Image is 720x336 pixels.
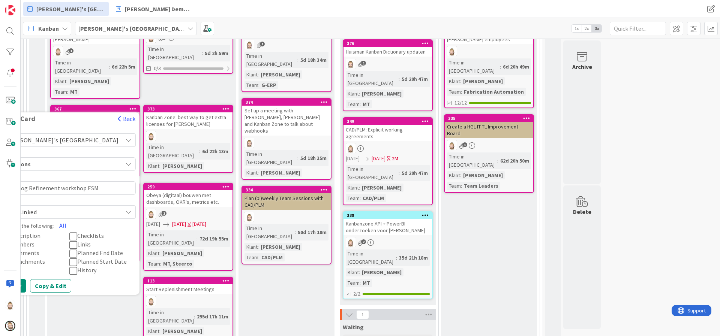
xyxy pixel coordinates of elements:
div: Rv [144,296,232,306]
div: 334 [242,187,331,193]
span: : [360,279,361,287]
div: Team [244,81,258,89]
button: Options [3,157,136,171]
a: 374Set up a meeting with [PERSON_NAME], [PERSON_NAME] and Kanban Zone to talk about webhooksRvTim... [241,98,331,180]
div: 338 [347,213,432,218]
div: Rv [242,212,331,222]
div: 376Huisman Kanban Dictionary updaten [343,40,432,57]
span: 1 [462,142,467,147]
div: Klant [346,268,359,276]
div: Klant [447,77,460,85]
img: Rv [447,140,457,150]
a: [PERSON_NAME] Demo 3-levels [111,2,198,16]
span: : [159,162,160,170]
span: : [67,88,68,96]
span: Checklists [77,232,104,239]
div: 35d 21h 18m [397,254,430,262]
a: Kanban Zone view accounts for [DEMOGRAPHIC_DATA] [PERSON_NAME] employeesRvTime in [GEOGRAPHIC_DAT... [444,13,534,108]
div: 335 [445,115,533,122]
span: : [359,90,360,98]
span: : [359,268,360,276]
img: Rv [447,46,457,56]
div: Rv [343,59,432,69]
div: 373 [144,106,232,112]
div: 5d 18h 34m [298,56,328,64]
div: [PERSON_NAME] [259,243,302,251]
div: Team [346,100,360,108]
span: : [159,249,160,257]
button: Copy & Edit [30,279,71,293]
div: [PERSON_NAME] [360,90,403,98]
div: 5d 20h 47m [400,169,430,177]
div: 338 [343,212,432,219]
span: : [258,81,259,89]
div: [DATE] [192,220,206,228]
div: 50d 17h 10m [296,228,328,236]
div: 367Copy CardBack[PERSON_NAME]'s [GEOGRAPHIC_DATA]OptionsBacklog Refinement workshop ESMNot Linked... [51,106,139,122]
textarea: Backlog Refinement workshop ESM [3,181,136,195]
div: Time in [GEOGRAPHIC_DATA] [146,308,194,325]
a: 373Kanban Zone: best way to get extra licenses for [PERSON_NAME]RvTime in [GEOGRAPHIC_DATA]:6d 22... [143,105,233,173]
span: Description [10,232,40,239]
div: 373Kanban Zone: best way to get extra licenses for [PERSON_NAME] [144,106,232,129]
span: 1 [162,211,166,216]
span: Attachments [10,258,45,265]
a: 335Create a HGL-IT TL Improvement BoardRvTime in [GEOGRAPHIC_DATA]:62d 20h 50mKlant:[PERSON_NAME]... [444,114,534,193]
span: : [258,253,259,261]
span: Members [10,240,34,248]
div: 113 [144,278,232,284]
div: [PERSON_NAME] [360,268,403,276]
span: [DATE] [172,220,186,228]
span: : [497,157,498,165]
div: 5d 2h 59m [203,49,230,57]
span: : [399,75,400,83]
span: Options [9,159,65,169]
div: Klant [346,90,359,98]
div: 113Start Replenishment Meetings [144,278,232,294]
img: Rv [146,296,156,306]
span: : [160,260,161,268]
span: 2x [582,25,592,32]
div: [PERSON_NAME] [259,70,302,79]
span: [PERSON_NAME] Demo 3-levels [125,4,193,13]
div: Klant [146,249,159,257]
button: History [69,267,136,275]
button: Planned Start Date [69,258,136,267]
div: [PERSON_NAME] [360,184,403,192]
div: Time in [GEOGRAPHIC_DATA] [447,152,497,169]
span: : [396,254,397,262]
div: CAD/PLM [361,194,386,202]
div: G-ERP [259,81,278,89]
img: Rv [146,131,156,141]
span: : [360,194,361,202]
span: 1 [260,42,265,46]
div: 6d 20h 49m [501,63,531,71]
div: Time in [GEOGRAPHIC_DATA] [244,150,297,166]
div: 367Copy CardBack[PERSON_NAME]'s [GEOGRAPHIC_DATA]OptionsBacklog Refinement workshop ESMNot Linked... [51,106,139,112]
span: Planned End Date [77,249,123,257]
div: Klant [244,169,258,177]
div: MT [361,279,372,287]
div: [PERSON_NAME] [259,169,302,177]
span: 2 [361,239,366,244]
div: 349 [343,118,432,125]
div: Team [53,88,67,96]
div: Rv [445,46,533,56]
div: [PERSON_NAME] [461,171,505,179]
div: Time in [GEOGRAPHIC_DATA] [146,143,199,160]
div: 62d 20h 50m [498,157,531,165]
span: Not Linked [7,207,119,217]
div: Time in [GEOGRAPHIC_DATA] [146,230,196,247]
span: : [196,234,198,243]
div: Time in [GEOGRAPHIC_DATA] [53,58,109,75]
div: Start Replenishment Meetings [144,284,232,294]
a: RvTime in [GEOGRAPHIC_DATA]:5d 18h 34mKlant:[PERSON_NAME]Team:G-ERP [241,13,331,92]
div: Time in [GEOGRAPHIC_DATA] [447,58,500,75]
img: Rv [346,59,355,69]
b: [PERSON_NAME]'s [GEOGRAPHIC_DATA] [78,25,187,32]
span: 1 [361,61,366,66]
div: Team Leaders [462,182,500,190]
button: Back [117,115,136,123]
div: Team [447,88,461,96]
span: : [202,49,203,57]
